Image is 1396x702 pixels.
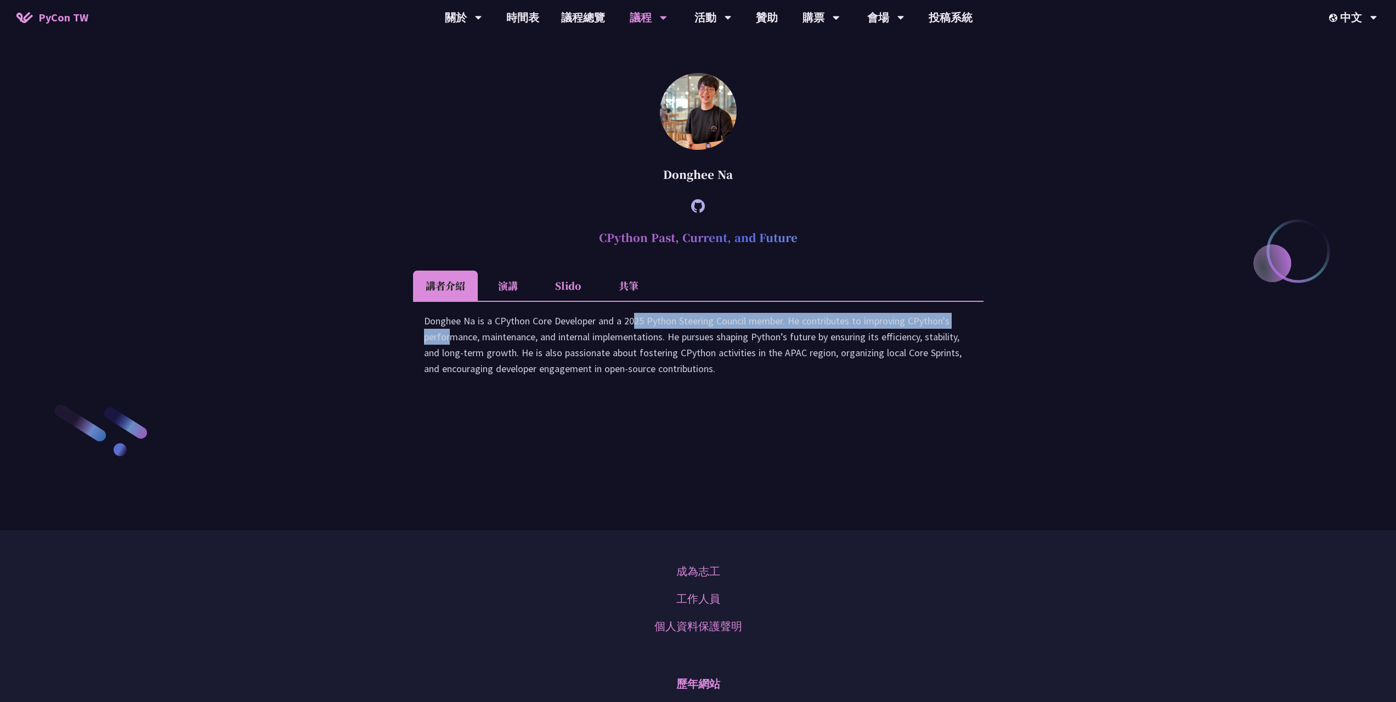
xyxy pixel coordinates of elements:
a: 個人資料保護聲明 [654,618,742,634]
li: Slido [538,271,598,301]
span: PyCon TW [38,9,88,26]
a: PyCon TW [5,4,99,31]
li: 演講 [478,271,538,301]
h2: CPython Past, Current, and Future [413,221,984,254]
div: Donghee Na [413,158,984,191]
a: 成為志工 [676,563,720,580]
li: 共筆 [598,271,659,301]
img: Donghee Na [660,73,737,150]
a: 工作人員 [676,591,720,607]
img: Home icon of PyCon TW 2025 [16,12,33,23]
img: Locale Icon [1329,14,1340,22]
p: 歷年網站 [676,667,720,700]
div: Donghee Na is a CPython Core Developer and a 2025 Python Steering Council member. He contributes ... [424,313,973,387]
li: 講者介紹 [413,271,478,301]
